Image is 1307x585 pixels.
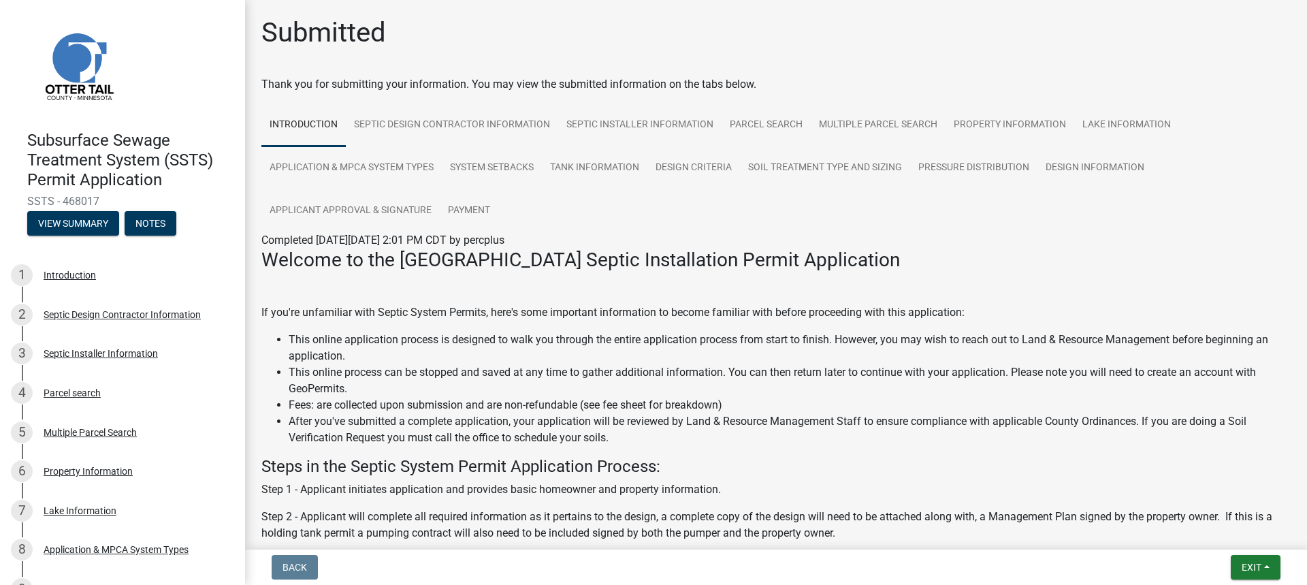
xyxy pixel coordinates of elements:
div: 3 [11,343,33,364]
li: This online process can be stopped and saved at any time to gather additional information. You ca... [289,364,1291,397]
a: Application & MPCA System Types [261,146,442,190]
a: Pressure Distribution [910,146,1037,190]
a: Introduction [261,104,346,147]
h3: Welcome to the [GEOGRAPHIC_DATA] Septic Installation Permit Application [261,249,1291,272]
a: Parcel search [722,104,811,147]
a: Design Criteria [647,146,740,190]
a: Soil Treatment Type and Sizing [740,146,910,190]
div: Multiple Parcel Search [44,428,137,437]
button: Notes [125,211,176,236]
p: Step 1 - Applicant initiates application and provides basic homeowner and property information. [261,481,1291,498]
span: Completed [DATE][DATE] 2:01 PM CDT by percplus [261,234,504,247]
span: Exit [1242,562,1261,573]
div: 4 [11,382,33,404]
div: Parcel search [44,388,101,398]
a: Payment [440,189,498,233]
div: Lake Information [44,506,116,516]
button: View Summary [27,211,119,236]
h1: Submitted [261,16,386,49]
div: 5 [11,422,33,443]
img: Otter Tail County, Minnesota [27,14,129,116]
wm-modal-confirm: Notes [125,219,176,230]
button: Back [272,555,318,580]
span: SSTS - 468017 [27,195,218,208]
p: If you're unfamiliar with Septic System Permits, here's some important information to become fami... [261,304,1291,321]
a: Septic Design Contractor Information [346,104,558,147]
button: Exit [1231,555,1280,580]
div: 6 [11,460,33,482]
div: Application & MPCA System Types [44,545,189,554]
div: 1 [11,264,33,286]
div: 8 [11,539,33,560]
a: Multiple Parcel Search [811,104,946,147]
h4: Steps in the Septic System Permit Application Process: [261,457,1291,477]
a: Design Information [1037,146,1152,190]
wm-modal-confirm: Summary [27,219,119,230]
p: Step 2 - Applicant will complete all required information as it pertains to the design, a complet... [261,509,1291,541]
div: Septic Design Contractor Information [44,310,201,319]
div: 2 [11,304,33,326]
a: Property Information [946,104,1074,147]
div: Introduction [44,270,96,280]
a: Septic Installer Information [558,104,722,147]
li: Fees: are collected upon submission and are non-refundable (see fee sheet for breakdown) [289,397,1291,413]
li: After you've submitted a complete application, your application will be reviewed by Land & Resour... [289,413,1291,446]
div: Thank you for submitting your information. You may view the submitted information on the tabs below. [261,76,1291,93]
a: Lake Information [1074,104,1179,147]
h4: Subsurface Sewage Treatment System (SSTS) Permit Application [27,131,234,189]
a: Applicant Approval & Signature [261,189,440,233]
div: 7 [11,500,33,522]
a: System Setbacks [442,146,542,190]
div: Property Information [44,467,133,476]
span: Back [283,562,307,573]
a: Tank Information [542,146,647,190]
li: This online application process is designed to walk you through the entire application process fr... [289,332,1291,364]
div: Septic Installer Information [44,349,158,358]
